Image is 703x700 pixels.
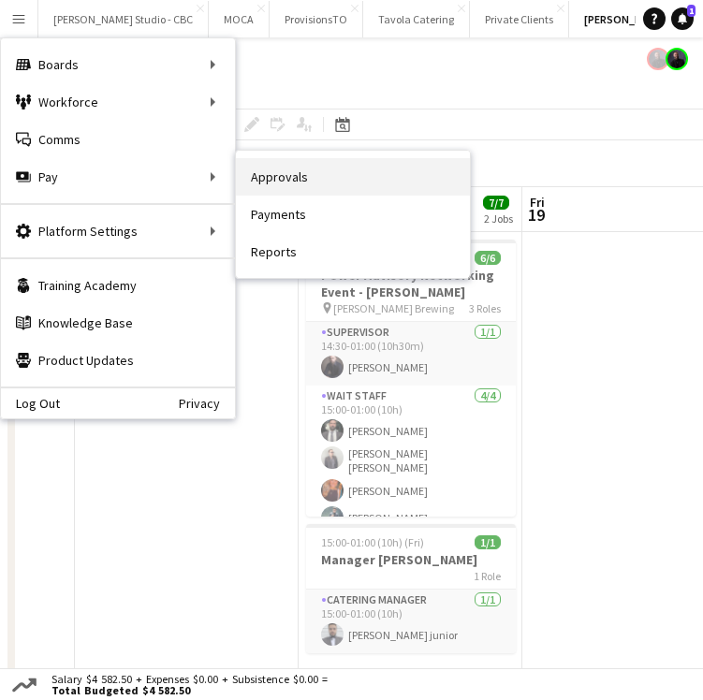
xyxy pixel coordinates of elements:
[306,322,516,386] app-card-role: Supervisor1/114:30-01:00 (10h30m)[PERSON_NAME]
[469,301,501,315] span: 3 Roles
[569,1,682,37] button: [PERSON_NAME]
[687,5,696,17] span: 1
[236,233,470,270] a: Reports
[306,524,516,653] app-job-card: 15:00-01:00 (10h) (Fri)1/1Manager [PERSON_NAME]1 RoleCatering Manager1/115:00-01:00 (10h)[PERSON_...
[530,194,545,211] span: Fri
[1,46,235,83] div: Boards
[209,1,270,37] button: MOCA
[1,212,235,250] div: Platform Settings
[527,204,545,226] span: 19
[1,304,235,342] a: Knowledge Base
[1,158,235,196] div: Pay
[51,685,328,696] span: Total Budgeted $4 582.50
[306,267,516,300] h3: Power Advisory Networking Event - [PERSON_NAME]
[236,196,470,233] a: Payments
[40,674,331,696] div: Salary $4 582.50 + Expenses $0.00 + Subsistence $0.00 =
[1,342,235,379] a: Product Updates
[306,240,516,517] app-job-card: 14:30-01:00 (10h30m) (Fri)6/6Power Advisory Networking Event - [PERSON_NAME] [PERSON_NAME] Brewin...
[475,535,501,549] span: 1/1
[1,267,235,304] a: Training Academy
[363,1,470,37] button: Tavola Catering
[483,196,509,210] span: 7/7
[333,301,454,315] span: [PERSON_NAME] Brewing
[306,551,516,568] h3: Manager [PERSON_NAME]
[306,386,516,536] app-card-role: Wait Staff4/415:00-01:00 (10h)[PERSON_NAME][PERSON_NAME] [PERSON_NAME][PERSON_NAME][PERSON_NAME]
[38,1,209,37] button: [PERSON_NAME] Studio - CBC
[647,48,669,70] app-user-avatar: Sidnei Moura
[1,83,235,121] div: Workforce
[321,535,424,549] span: 15:00-01:00 (10h) (Fri)
[470,1,569,37] button: Private Clients
[475,251,501,265] span: 6/6
[484,211,513,226] div: 2 Jobs
[666,48,688,70] app-user-avatar: Sidnei Moura
[236,158,470,196] a: Approvals
[1,396,60,411] a: Log Out
[179,396,235,411] a: Privacy
[671,7,694,30] a: 1
[1,121,235,158] a: Comms
[270,1,363,37] button: ProvisionsTO
[474,569,501,583] span: 1 Role
[306,590,516,653] app-card-role: Catering Manager1/115:00-01:00 (10h)[PERSON_NAME] junior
